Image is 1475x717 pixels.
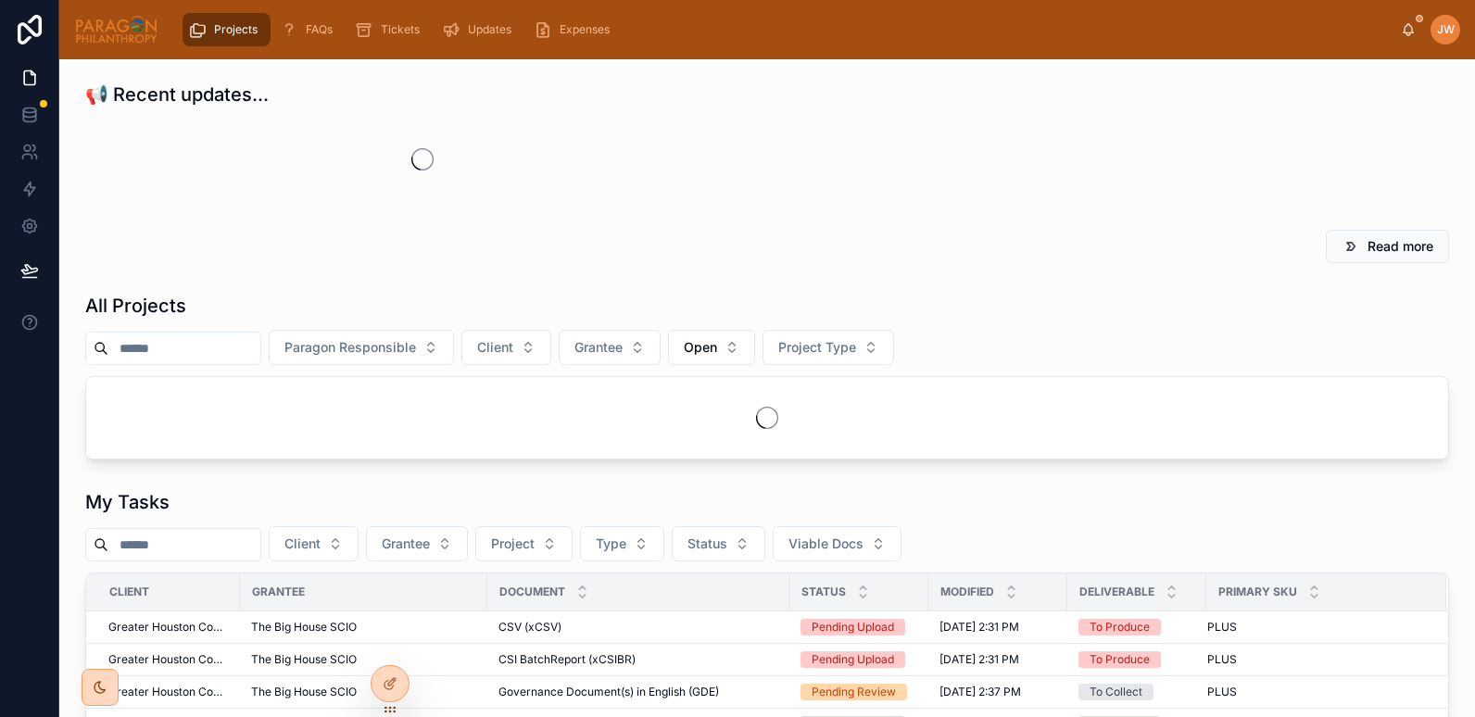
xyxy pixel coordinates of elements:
button: Select Button [269,526,359,561]
span: Updates [468,22,511,37]
a: Pending Upload [801,651,917,668]
span: Read more [1368,237,1433,256]
button: Select Button [366,526,468,561]
span: Grantee [574,338,623,357]
div: To Produce [1090,619,1150,635]
button: Select Button [559,330,661,365]
button: Select Button [668,330,755,365]
span: Type [596,535,626,553]
a: CSI BatchReport (xCSIBR) [498,652,778,667]
span: Project [491,535,535,553]
a: Tickets [349,13,433,46]
a: The Big House SCIO [251,652,476,667]
a: Projects [183,13,271,46]
span: CSI BatchReport (xCSIBR) [498,652,636,667]
div: Pending Review [812,684,896,700]
span: Expenses [560,22,610,37]
div: Pending Upload [812,619,894,635]
span: JW [1437,22,1455,37]
button: Select Button [580,526,664,561]
a: Expenses [528,13,623,46]
a: PLUS [1207,652,1424,667]
button: Select Button [461,330,551,365]
button: Select Button [763,330,894,365]
span: Open [684,338,717,357]
span: Client [284,535,321,553]
span: [DATE] 2:37 PM [939,685,1021,699]
span: Tickets [381,22,420,37]
span: PLUS [1207,620,1237,635]
span: Primary SKU [1218,585,1297,599]
a: [DATE] 2:37 PM [939,685,1056,699]
div: To Collect [1090,684,1142,700]
span: [DATE] 2:31 PM [939,620,1019,635]
span: Grantee [382,535,430,553]
a: Governance Document(s) in English (GDE) [498,685,778,699]
span: Client [477,338,513,357]
a: Pending Review [801,684,917,700]
span: Modified [940,585,994,599]
a: PLUS [1207,685,1424,699]
a: The Big House SCIO [251,620,476,635]
span: Viable Docs [788,535,864,553]
div: Pending Upload [812,651,894,668]
a: The Big House SCIO [251,685,476,699]
a: To Collect [1078,684,1195,700]
span: Status [801,585,846,599]
span: PLUS [1207,685,1237,699]
span: The Big House SCIO [251,620,357,635]
span: CSV (xCSV) [498,620,561,635]
span: Paragon Responsible [284,338,416,357]
a: [DATE] 2:31 PM [939,652,1056,667]
button: Select Button [672,526,765,561]
a: Updates [436,13,524,46]
h1: All Projects [85,293,186,319]
span: Governance Document(s) in English (GDE) [498,685,719,699]
span: Projects [214,22,258,37]
button: Select Button [475,526,573,561]
span: Project Type [778,338,856,357]
h1: My Tasks [85,489,170,515]
button: Read more [1326,230,1449,263]
span: [DATE] 2:31 PM [939,652,1019,667]
span: The Big House SCIO [251,652,357,667]
a: FAQs [274,13,346,46]
a: Greater Houston Community Foundation [108,652,229,667]
button: Select Button [269,330,454,365]
img: App logo [74,15,158,44]
span: Status [687,535,727,553]
span: The Big House SCIO [251,685,357,699]
h1: 📢 Recent updates... [85,82,269,107]
div: To Produce [1090,651,1150,668]
a: [DATE] 2:31 PM [939,620,1056,635]
button: Select Button [773,526,901,561]
span: Deliverable [1079,585,1154,599]
a: To Produce [1078,619,1195,635]
a: PLUS [1207,620,1424,635]
span: Grantee [252,585,305,599]
a: Greater Houston Community Foundation [108,620,229,635]
a: To Produce [1078,651,1195,668]
a: Pending Upload [801,619,917,635]
span: PLUS [1207,652,1237,667]
span: Client [109,585,149,599]
a: CSV (xCSV) [498,620,778,635]
a: Greater Houston Community Foundation [108,685,229,699]
span: FAQs [306,22,333,37]
div: scrollable content [173,9,1401,50]
span: Document [499,585,565,599]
